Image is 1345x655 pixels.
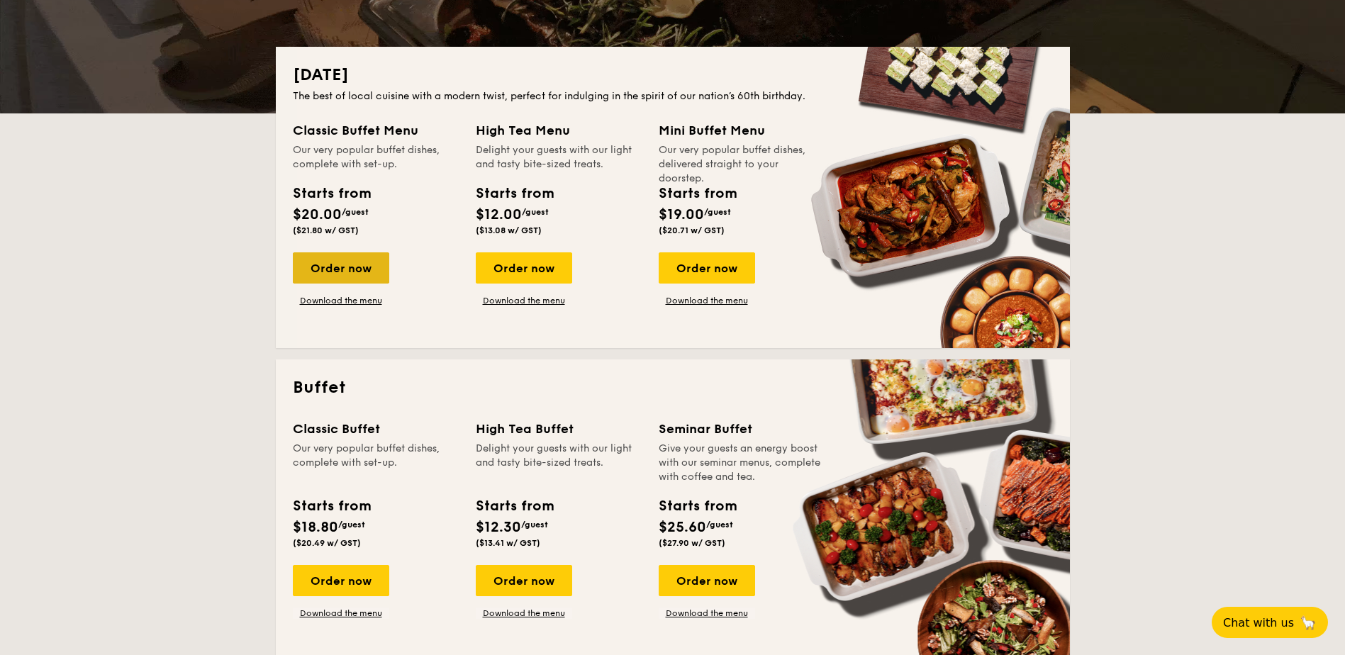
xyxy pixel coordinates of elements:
span: $20.00 [293,206,342,223]
span: ($20.71 w/ GST) [659,225,725,235]
div: Mini Buffet Menu [659,121,825,140]
div: Our very popular buffet dishes, delivered straight to your doorstep. [659,143,825,172]
button: Chat with us🦙 [1212,607,1328,638]
div: Starts from [476,496,553,517]
div: Order now [659,252,755,284]
span: /guest [522,207,549,217]
span: /guest [338,520,365,530]
h2: Buffet [293,376,1053,399]
span: $19.00 [659,206,704,223]
div: Starts from [293,496,370,517]
div: Seminar Buffet [659,419,825,439]
div: Order now [659,565,755,596]
span: /guest [342,207,369,217]
div: Order now [293,565,389,596]
div: Delight your guests with our light and tasty bite-sized treats. [476,442,642,484]
div: Our very popular buffet dishes, complete with set-up. [293,442,459,484]
div: Order now [293,252,389,284]
a: Download the menu [476,295,572,306]
div: Classic Buffet [293,419,459,439]
span: Chat with us [1223,616,1294,629]
span: ($27.90 w/ GST) [659,538,725,548]
div: Classic Buffet Menu [293,121,459,140]
span: /guest [706,520,733,530]
a: Download the menu [659,608,755,619]
span: 🦙 [1300,615,1317,631]
span: ($13.08 w/ GST) [476,225,542,235]
h2: [DATE] [293,64,1053,86]
span: $18.80 [293,519,338,536]
div: Give your guests an energy boost with our seminar menus, complete with coffee and tea. [659,442,825,484]
span: $12.00 [476,206,522,223]
div: Starts from [659,496,736,517]
div: High Tea Buffet [476,419,642,439]
a: Download the menu [293,608,389,619]
div: Order now [476,565,572,596]
div: The best of local cuisine with a modern twist, perfect for indulging in the spirit of our nation’... [293,89,1053,103]
span: ($13.41 w/ GST) [476,538,540,548]
span: $25.60 [659,519,706,536]
span: /guest [704,207,731,217]
div: Starts from [476,183,553,204]
span: ($20.49 w/ GST) [293,538,361,548]
div: Order now [476,252,572,284]
a: Download the menu [293,295,389,306]
a: Download the menu [659,295,755,306]
span: /guest [521,520,548,530]
div: High Tea Menu [476,121,642,140]
span: $12.30 [476,519,521,536]
div: Delight your guests with our light and tasty bite-sized treats. [476,143,642,172]
span: ($21.80 w/ GST) [293,225,359,235]
div: Our very popular buffet dishes, complete with set-up. [293,143,459,172]
a: Download the menu [476,608,572,619]
div: Starts from [293,183,370,204]
div: Starts from [659,183,736,204]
